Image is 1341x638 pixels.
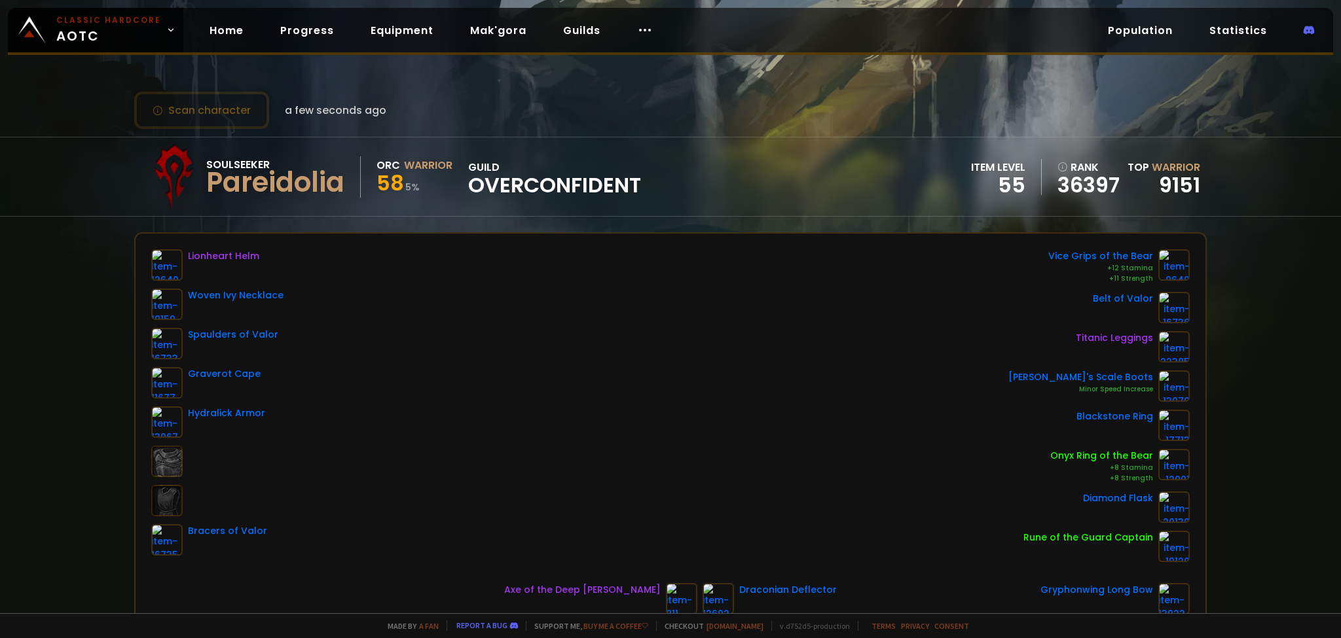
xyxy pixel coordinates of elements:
[1083,491,1153,505] div: Diamond Flask
[1048,274,1153,284] div: +11 Strength
[1048,249,1153,263] div: Vice Grips of the Bear
[504,583,661,597] div: Axe of the Deep [PERSON_NAME]
[188,367,261,381] div: Graverot Cape
[360,17,444,44] a: Equipment
[934,621,969,631] a: Consent
[1008,384,1153,395] div: Minor Speed Increase
[377,157,400,173] div: Orc
[468,175,641,195] span: Overconfident
[419,621,439,631] a: a fan
[1199,17,1277,44] a: Statistics
[1159,170,1200,200] a: 9151
[1050,473,1153,484] div: +8 Strength
[56,14,161,46] span: AOTC
[901,621,929,631] a: Privacy
[151,367,183,399] img: item-11677
[739,583,837,597] div: Draconian Deflector
[188,289,284,302] div: Woven Ivy Necklace
[583,621,648,631] a: Buy me a coffee
[456,620,507,630] a: Report a bug
[872,621,896,631] a: Terms
[206,156,344,173] div: Soulseeker
[188,524,267,538] div: Bracers of Valor
[56,14,161,26] small: Classic Hardcore
[1023,531,1153,544] div: Rune of the Guard Captain
[1152,160,1200,175] span: Warrior
[1076,331,1153,345] div: Titanic Leggings
[526,621,648,631] span: Support me,
[188,328,278,342] div: Spaulders of Valor
[1057,175,1120,195] a: 36397
[188,249,259,263] div: Lionheart Helm
[1057,159,1120,175] div: rank
[1050,463,1153,473] div: +8 Stamina
[1158,531,1190,562] img: item-19120
[1076,410,1153,423] div: Blackstone Ring
[1097,17,1183,44] a: Population
[703,583,734,614] img: item-12602
[151,524,183,556] img: item-16735
[666,583,697,614] img: item-811
[971,159,1025,175] div: item level
[771,621,850,631] span: v. d752d5 - production
[656,621,763,631] span: Checkout
[1158,583,1190,614] img: item-13022
[1158,410,1190,441] img: item-17713
[707,621,763,631] a: [DOMAIN_NAME]
[377,168,404,198] span: 58
[1158,331,1190,363] img: item-22385
[270,17,344,44] a: Progress
[1008,370,1153,384] div: [PERSON_NAME]'s Scale Boots
[134,92,269,129] button: Scan character
[380,621,439,631] span: Made by
[971,175,1025,195] div: 55
[405,181,420,194] small: 5 %
[468,159,641,195] div: guild
[188,406,265,420] div: Hydralick Armor
[199,17,254,44] a: Home
[285,102,386,118] span: a few seconds ago
[1093,292,1153,306] div: Belt of Valor
[1158,491,1190,523] img: item-20130
[553,17,611,44] a: Guilds
[8,8,183,52] a: Classic HardcoreAOTC
[1050,449,1153,463] div: Onyx Ring of the Bear
[404,157,452,173] div: Warrior
[1128,159,1200,175] div: Top
[151,249,183,281] img: item-12640
[1158,370,1190,402] img: item-13070
[1158,449,1190,480] img: item-12001
[206,173,344,192] div: Pareidolia
[1040,583,1153,597] div: Gryphonwing Long Bow
[151,406,183,438] img: item-13067
[1158,292,1190,323] img: item-16736
[460,17,537,44] a: Mak'gora
[1048,263,1153,274] div: +12 Stamina
[1158,249,1190,281] img: item-9640
[151,289,183,320] img: item-19159
[151,328,183,359] img: item-16733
